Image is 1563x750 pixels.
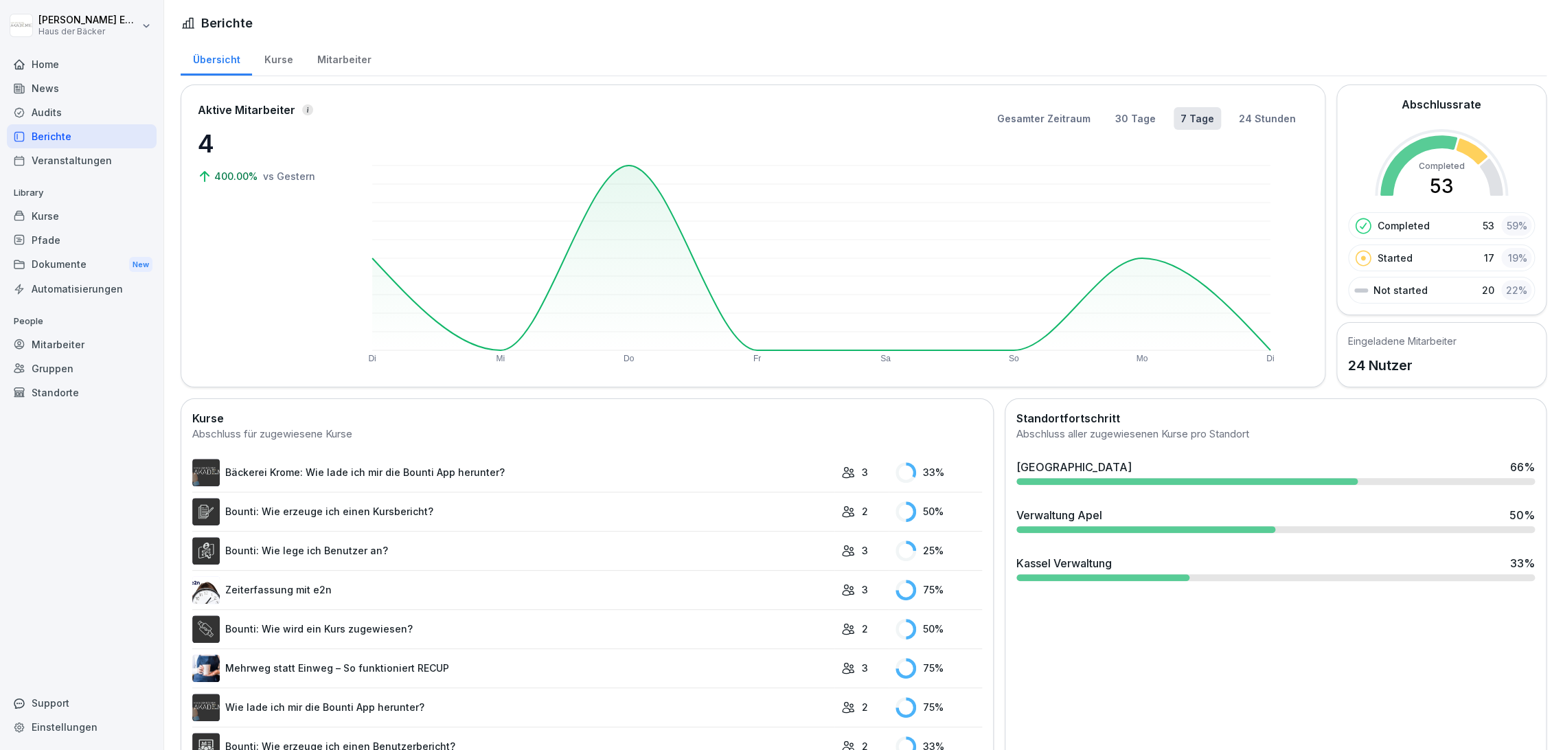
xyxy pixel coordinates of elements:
[192,694,834,721] a: Wie lade ich mir die Bounti App herunter?
[895,501,982,522] div: 50 %
[7,252,157,277] a: DokumenteNew
[1378,218,1430,233] p: Completed
[1266,354,1274,363] text: Di
[1137,354,1148,363] text: Mo
[1174,107,1221,130] button: 7 Tage
[1484,251,1494,265] p: 17
[192,615,220,643] img: pkjk7b66iy5o0dy6bqgs99sq.png
[7,148,157,172] a: Veranstaltungen
[7,332,157,356] a: Mitarbeiter
[1373,283,1428,297] p: Not started
[192,694,220,721] img: s78w77shk91l4aeybtorc9h7.png
[862,543,868,558] p: 3
[368,354,376,363] text: Di
[192,410,982,427] h2: Kurse
[7,715,157,739] a: Einstellungen
[1348,355,1457,376] p: 24 Nutzer
[895,658,982,679] div: 75 %
[895,580,982,600] div: 75 %
[862,465,868,479] p: 3
[1016,459,1132,475] div: [GEOGRAPHIC_DATA]
[214,169,260,183] p: 400.00%
[1509,507,1535,523] div: 50 %
[753,354,761,363] text: Fr
[862,582,868,597] p: 3
[1348,334,1457,348] h5: Eingeladene Mitarbeiter
[38,14,139,26] p: [PERSON_NAME] Ehlerding
[1501,280,1531,300] div: 22 %
[1510,459,1535,475] div: 66 %
[192,427,982,442] div: Abschluss für zugewiesene Kurse
[497,354,505,363] text: Mi
[880,354,891,363] text: Sa
[624,354,635,363] text: Do
[862,504,868,519] p: 2
[1232,107,1303,130] button: 24 Stunden
[1483,218,1494,233] p: 53
[7,100,157,124] a: Audits
[7,204,157,228] div: Kurse
[7,691,157,715] div: Support
[38,27,139,36] p: Haus der Bäcker
[895,462,982,483] div: 33 %
[263,169,315,183] p: vs Gestern
[192,537,834,565] a: Bounti: Wie lege ich Benutzer an?
[1482,283,1494,297] p: 20
[862,622,868,636] p: 2
[192,537,220,565] img: y3z3y63wcjyhx73x8wr5r0l3.png
[7,380,157,405] a: Standorte
[198,102,295,118] p: Aktive Mitarbeiter
[990,107,1097,130] button: Gesamter Zeitraum
[7,228,157,252] a: Pfade
[1501,216,1531,236] div: 59 %
[192,498,834,525] a: Bounti: Wie erzeuge ich einen Kursbericht?
[7,310,157,332] p: People
[862,700,868,714] p: 2
[7,124,157,148] a: Berichte
[1016,427,1535,442] div: Abschluss aller zugewiesenen Kurse pro Standort
[192,498,220,525] img: yv9h8086xynjfnu9qnkzu07k.png
[7,252,157,277] div: Dokumente
[7,182,157,204] p: Library
[192,576,220,604] img: lysz5sqnxflpxgfcucko2ufd.png
[862,661,868,675] p: 3
[198,125,335,162] p: 4
[895,697,982,718] div: 75 %
[192,615,834,643] a: Bounti: Wie wird ein Kurs zugewiesen?
[1378,251,1413,265] p: Started
[1011,453,1540,490] a: [GEOGRAPHIC_DATA]66%
[7,52,157,76] a: Home
[201,14,253,32] h1: Berichte
[7,76,157,100] a: News
[7,277,157,301] a: Automatisierungen
[895,541,982,561] div: 25 %
[181,41,252,76] a: Übersicht
[192,459,834,486] a: Bäckerei Krome: Wie lade ich mir die Bounti App herunter?
[1016,507,1102,523] div: Verwaltung Apel
[1011,549,1540,587] a: Kassel Verwaltung33%
[305,41,383,76] a: Mitarbeiter
[1009,354,1019,363] text: So
[192,655,220,682] img: mrb6064sy2qqicxwnqa56inl.png
[252,41,305,76] a: Kurse
[1108,107,1163,130] button: 30 Tage
[7,356,157,380] a: Gruppen
[1510,555,1535,571] div: 33 %
[1402,96,1481,113] h2: Abschlussrate
[192,459,220,486] img: s78w77shk91l4aeybtorc9h7.png
[192,655,834,682] a: Mehrweg statt Einweg – So funktioniert RECUP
